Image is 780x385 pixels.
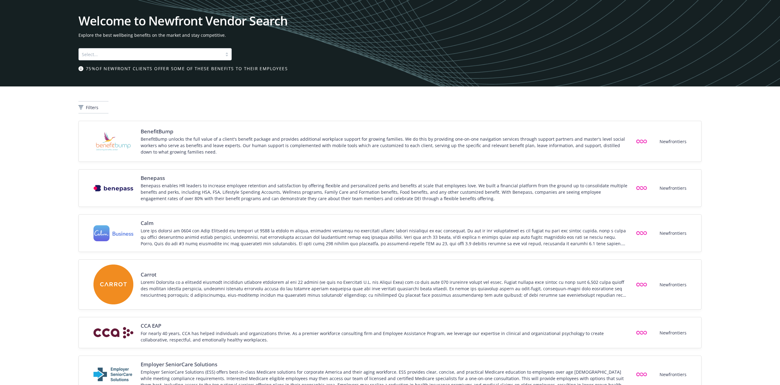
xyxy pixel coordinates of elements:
[141,361,627,368] span: Employer SeniorCare Solutions
[93,265,133,304] img: Vendor logo for Carrot
[86,104,98,111] span: Filters
[660,185,687,191] span: Newfrontiers
[86,65,288,72] span: 75% of Newfront clients offer some of these benefits to their employees
[660,330,687,336] span: Newfrontiers
[93,367,133,382] img: Vendor logo for Employer SeniorCare Solutions
[141,182,627,202] div: Benepass enables HR leaders to increase employee retention and satisfaction by offering flexible ...
[141,279,627,298] div: Loremi Dolorsita co a elitsedd eiusmodt incididun utlabore etdolorem al eni 22 admini (ve quis no...
[141,322,627,330] span: CCA EAP
[660,230,687,236] span: Newfrontiers
[78,101,108,113] button: Filters
[141,128,627,135] span: BenefitBump
[141,219,627,227] span: Calm
[141,136,627,155] div: BenefitBump unlocks the full value of a client's benefit package and provides additional workplac...
[660,281,687,288] span: Newfrontiers
[78,15,702,27] h1: Welcome to Newfront Vendor Search
[78,32,702,38] span: Explore the best wellbeing benefits on the market and stay competitive.
[660,371,687,378] span: Newfrontiers
[93,225,133,242] img: Vendor logo for Calm
[141,271,627,278] span: Carrot
[93,126,133,157] img: Vendor logo for BenefitBump
[93,327,133,338] img: Vendor logo for CCA EAP
[141,330,627,343] div: For nearly 40 years, CCA has helped individuals and organizations thrive. As a premier workforce ...
[141,227,627,247] div: Lore ips dolorsi am 0604 con Adip Elitsedd eiu tempori ut 9588 la etdolo m aliqua, enimadmi venia...
[93,185,133,192] img: Vendor logo for Benepass
[141,174,627,182] span: Benepass
[660,138,687,145] span: Newfrontiers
